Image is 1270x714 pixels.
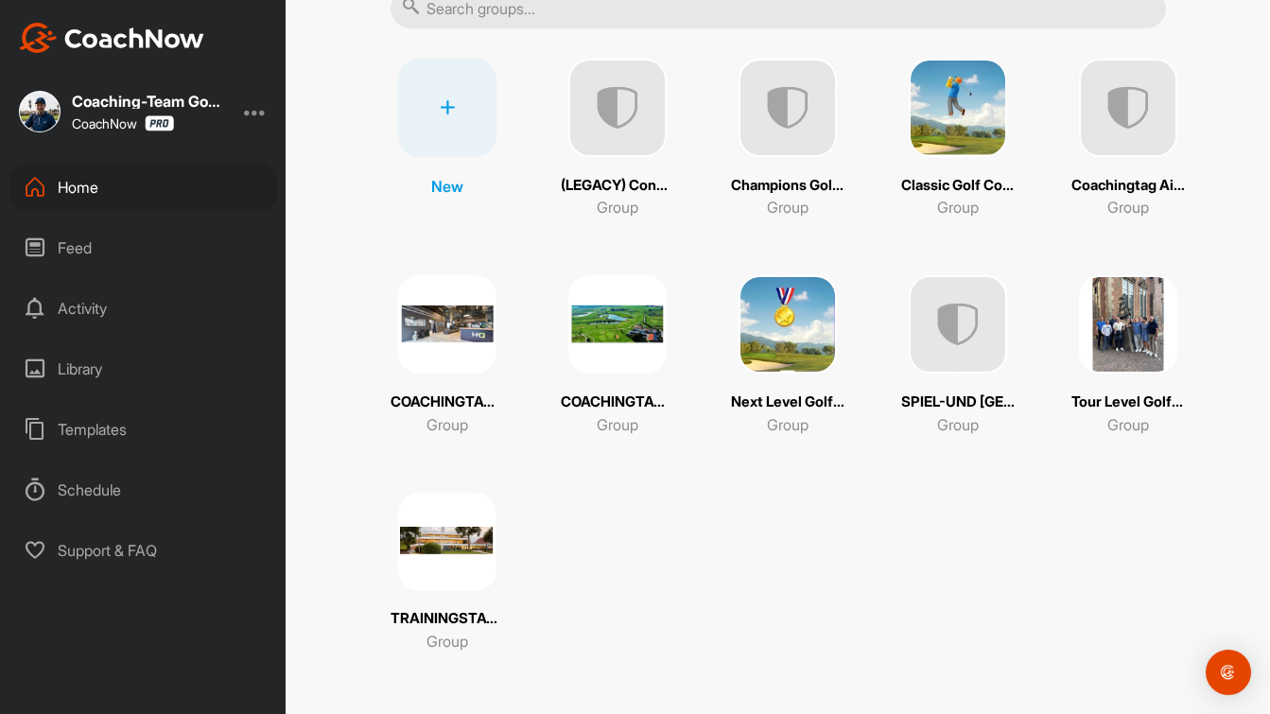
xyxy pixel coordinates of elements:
p: Next Level Golf Coaching Gruppe 🏅 [731,392,844,413]
img: square_2606c9fb9fa697f623ed5c070468f72d.png [568,275,667,374]
img: square_76f96ec4196c1962453f0fa417d3756b.jpg [19,91,61,132]
img: uAAAAAElFTkSuQmCC [909,275,1007,374]
img: uAAAAAElFTkSuQmCC [568,59,667,157]
p: Group [597,196,638,218]
div: CoachNow [72,115,174,131]
p: Group [1107,413,1149,436]
p: SPIEL-UND [GEOGRAPHIC_DATA] [DATE]-[DATE] [901,392,1015,413]
div: Open Intercom Messenger [1206,650,1251,695]
img: CoachNow Pro [145,115,174,131]
p: Coachingtag AimPoint 29.082025 [1071,175,1185,197]
p: Group [597,413,638,436]
div: Activity [10,285,277,332]
div: Feed [10,224,277,271]
p: COACHINGTAG EQUIPMENT& FITTING [GEOGRAPHIC_DATA] [DATE]-[DATE] [391,392,504,413]
p: Tour Level Golf Coaching Gruppe 🚀 [1071,392,1185,413]
p: Group [767,413,809,436]
img: square_ca63264622161373bcfcbe90fffb6ec1.png [739,275,837,374]
img: square_ff0148ce03bbfa04a70823d00ed2fea1.png [398,275,496,374]
p: (LEGACY) ConnectedCoach Blueprint [561,175,674,197]
div: Home [10,164,277,211]
p: Group [767,196,809,218]
p: Classic Golf Coaching Gruppe 🏌️‍♂️ [901,175,1015,197]
p: Group [937,413,979,436]
p: COACHINGTAG MENTAL VALLEY BEI [GEOGRAPHIC_DATA] [DATE] [561,392,674,413]
p: Group [1107,196,1149,218]
p: Champions Golf Coaching Gruppe 🏆 [731,175,844,197]
p: TRAININGSTAG FITNESS MIT [PERSON_NAME] KAI [GEOGRAPHIC_DATA] [DATE]-[DATE] [391,608,504,630]
img: uAAAAAElFTkSuQmCC [1079,59,1177,157]
img: square_940d96c4bb369f85efc1e6d025c58b75.png [909,59,1007,157]
div: Library [10,345,277,392]
img: square_d2f5394d01c05d137a13f1bd48d921f5.png [398,493,496,591]
div: Coaching-Team Golfakademie [72,94,223,109]
p: Group [426,630,468,653]
div: Support & FAQ [10,527,277,574]
img: uAAAAAElFTkSuQmCC [739,59,837,157]
p: Group [937,196,979,218]
p: New [431,175,463,198]
div: Schedule [10,466,277,514]
img: square_c4fb0c778ce150216700bd3adc0c87fb.png [1079,275,1177,374]
img: CoachNow [19,23,204,53]
p: Group [426,413,468,436]
div: Templates [10,406,277,453]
